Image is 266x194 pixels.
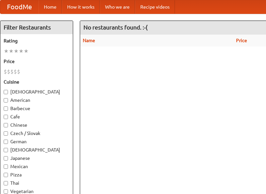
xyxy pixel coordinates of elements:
input: Thai [4,181,8,185]
a: Home [39,0,62,14]
h5: Cuisine [4,79,69,85]
label: Pizza [4,171,69,178]
h5: Rating [4,37,69,44]
label: Mexican [4,163,69,170]
label: [DEMOGRAPHIC_DATA] [4,147,69,153]
input: [DEMOGRAPHIC_DATA] [4,90,8,94]
input: Chinese [4,123,8,127]
input: Czech / Slovak [4,131,8,136]
input: Cafe [4,115,8,119]
li: ★ [9,47,14,55]
a: FoodMe [0,0,39,14]
input: Japanese [4,156,8,161]
ng-pluralize: No restaurants found. :-( [83,24,148,31]
label: Japanese [4,155,69,162]
label: Barbecue [4,105,69,112]
label: Thai [4,180,69,186]
input: Pizza [4,173,8,177]
a: How it works [62,0,100,14]
input: American [4,98,8,102]
input: Mexican [4,164,8,169]
li: $ [17,68,20,75]
label: German [4,138,69,145]
li: $ [4,68,7,75]
label: Chinese [4,122,69,128]
h5: Price [4,58,69,65]
label: [DEMOGRAPHIC_DATA] [4,89,69,95]
label: Cafe [4,113,69,120]
input: [DEMOGRAPHIC_DATA] [4,148,8,152]
li: ★ [19,47,24,55]
a: Price [236,38,247,43]
li: $ [7,68,10,75]
input: German [4,140,8,144]
label: American [4,97,69,103]
input: Barbecue [4,106,8,111]
a: Recipe videos [135,0,175,14]
label: Czech / Slovak [4,130,69,137]
li: ★ [24,47,29,55]
li: $ [14,68,17,75]
h4: Filter Restaurants [0,21,73,34]
a: Name [83,38,95,43]
li: $ [10,68,14,75]
input: Vegetarian [4,189,8,194]
li: ★ [4,47,9,55]
a: Who we are [100,0,135,14]
li: ★ [14,47,19,55]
